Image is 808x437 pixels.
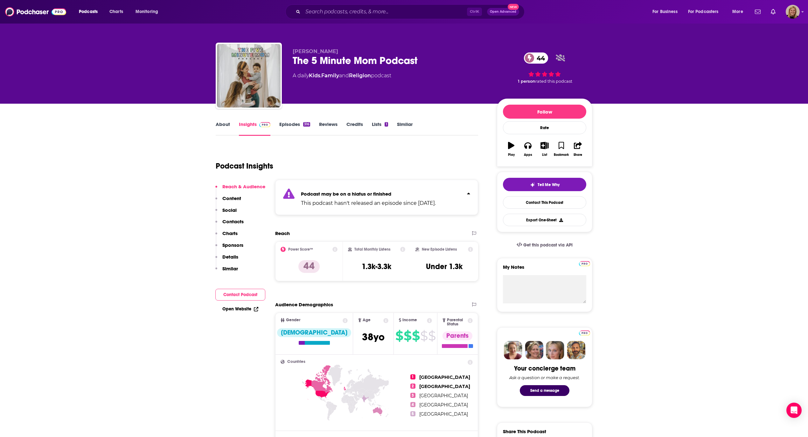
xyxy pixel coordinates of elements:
[523,242,573,248] span: Get this podcast via API
[520,385,569,396] button: Send a message
[105,7,127,17] a: Charts
[530,182,535,187] img: tell me why sparkle
[442,331,472,340] div: Parents
[410,393,415,398] span: 3
[215,266,238,277] button: Similar
[538,182,560,187] span: Tell Me Why
[397,121,413,136] a: Similar
[536,138,553,161] button: List
[579,330,590,336] img: Podchaser Pro
[509,375,580,380] div: Ask a question or make a request.
[419,411,468,417] span: [GEOGRAPHIC_DATA]
[215,230,238,242] button: Charts
[420,331,428,341] span: $
[542,153,547,157] div: List
[217,44,281,108] img: The 5 Minute Mom Podcast
[136,7,158,16] span: Monitoring
[215,242,243,254] button: Sponsors
[363,318,371,322] span: Age
[79,7,98,16] span: Podcasts
[422,247,457,252] h2: New Episode Listens
[215,218,244,230] button: Contacts
[786,5,800,19] span: Logged in as avansolkema
[298,260,320,273] p: 44
[648,7,686,17] button: open menu
[385,122,388,127] div: 1
[574,153,582,157] div: Share
[259,122,270,127] img: Podchaser Pro
[579,260,590,266] a: Pro website
[524,153,532,157] div: Apps
[503,264,586,275] label: My Notes
[215,289,265,301] button: Contact Podcast
[216,161,273,171] h1: Podcast Insights
[349,73,371,79] a: Religion
[222,266,238,272] p: Similar
[768,6,778,17] a: Show notifications dropdown
[419,384,470,389] span: [GEOGRAPHIC_DATA]
[497,48,592,88] div: 44 1 personrated this podcast
[579,329,590,336] a: Pro website
[579,261,590,266] img: Podchaser Pro
[222,242,243,248] p: Sponsors
[215,195,241,207] button: Content
[410,402,415,407] span: 4
[786,5,800,19] button: Show profile menu
[277,328,351,337] div: [DEMOGRAPHIC_DATA]
[362,331,385,343] span: 38 yo
[428,331,435,341] span: $
[216,121,230,136] a: About
[404,331,411,341] span: $
[319,121,338,136] a: Reviews
[222,184,265,190] p: Reach & Audience
[503,121,586,134] div: Rate
[275,230,290,236] h2: Reach
[553,138,569,161] button: Bookmark
[554,153,569,157] div: Bookmark
[410,374,415,379] span: 1
[301,191,391,197] strong: Podcast may be on a hiatus or finished
[419,374,470,380] span: [GEOGRAPHIC_DATA]
[419,393,468,399] span: [GEOGRAPHIC_DATA]
[525,341,543,359] img: Barbara Profile
[279,121,310,136] a: Episodes316
[786,403,802,418] div: Open Intercom Messenger
[222,195,241,201] p: Content
[293,72,391,80] div: A daily podcast
[512,237,578,253] a: Get this podcast via API
[426,262,463,271] h3: Under 1.3k
[362,262,391,271] h3: 1.3k-3.3k
[688,7,719,16] span: For Podcasters
[504,341,522,359] img: Sydney Profile
[222,218,244,225] p: Contacts
[287,360,305,364] span: Countries
[222,230,238,236] p: Charts
[303,7,467,17] input: Search podcasts, credits, & more...
[215,207,237,219] button: Social
[514,364,575,372] div: Your concierge team
[372,121,388,136] a: Lists1
[291,4,531,19] div: Search podcasts, credits, & more...
[74,7,106,17] button: open menu
[222,254,238,260] p: Details
[732,7,743,16] span: More
[518,79,535,84] span: 1 person
[5,6,66,18] img: Podchaser - Follow, Share and Rate Podcasts
[321,73,339,79] a: Family
[222,306,258,312] a: Open Website
[288,247,313,252] h2: Power Score™
[339,73,349,79] span: and
[752,6,763,17] a: Show notifications dropdown
[503,105,586,119] button: Follow
[346,121,363,136] a: Credits
[467,8,482,16] span: Ctrl K
[222,207,237,213] p: Social
[530,52,548,64] span: 44
[301,199,436,207] p: This podcast hasn't released an episode since [DATE].
[503,178,586,191] button: tell me why sparkleTell Me Why
[395,331,403,341] span: $
[309,73,320,79] a: Kids
[503,196,586,209] a: Contact This Podcast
